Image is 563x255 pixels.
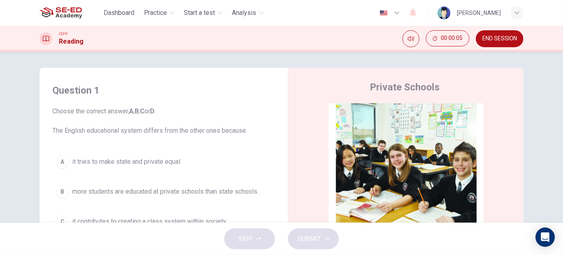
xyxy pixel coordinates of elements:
span: Choose the correct answer, , , or . The English educational system differs from the other ones be... [52,107,275,136]
b: B [135,107,139,115]
span: it contributes to creating a class system within society. [72,217,227,226]
b: A [129,107,133,115]
h4: Question 1 [52,84,275,97]
b: C [140,107,144,115]
button: END SESSION [476,30,523,47]
div: A [56,155,69,168]
div: Mute [402,30,419,47]
button: 00:00:05 [426,30,469,46]
img: Profile picture [438,6,450,19]
button: Ait tries to make state and private equal. [52,152,275,172]
span: more students are educated at private schools than state schools. [72,187,259,196]
span: END SESSION [482,36,517,42]
a: SE-ED Academy logo [40,5,100,21]
div: B [56,185,69,198]
span: it tries to make state and private equal. [72,157,181,167]
button: Cit contributes to creating a class system within society. [52,211,275,232]
span: Analysis [232,8,256,18]
img: en [379,10,389,16]
div: Open Intercom Messenger [536,228,555,247]
button: Bmore students are educated at private schools than state schools. [52,182,275,202]
span: Practice [144,8,167,18]
button: Start a test [181,6,226,20]
button: Practice [141,6,178,20]
span: 00:00:05 [441,35,463,42]
button: Dashboard [100,6,138,20]
h1: Reading [59,37,83,46]
span: CEFR [59,31,67,37]
div: C [56,215,69,228]
h4: Private Schools [370,81,440,94]
div: Hide [426,30,469,47]
img: SE-ED Academy logo [40,5,82,21]
div: [PERSON_NAME] [457,8,501,18]
button: Analysis [229,6,267,20]
b: D [150,107,154,115]
span: Start a test [184,8,215,18]
span: Dashboard [104,8,134,18]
